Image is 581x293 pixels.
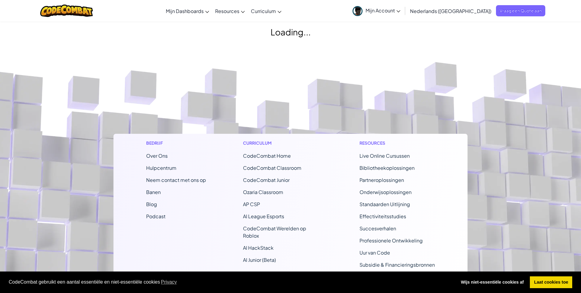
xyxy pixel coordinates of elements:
[359,140,435,146] h1: Resources
[359,189,412,195] a: Onderwijsoplossingen
[457,276,528,288] a: deny cookies
[243,201,260,207] a: AP CSP
[166,8,204,14] span: Mijn Dashboards
[359,237,423,244] a: Professionele Ontwikkeling
[359,249,390,256] a: Uur van Code
[359,262,435,268] a: Subsidie & Financieringsbronnen
[243,225,306,239] a: CodeCombat Werelden op Roblox
[146,189,161,195] a: Banen
[350,1,403,20] a: Mijn Account
[407,3,494,19] a: Nederlands ([GEOGRAPHIC_DATA])
[243,140,323,146] h1: Curriculum
[163,3,212,19] a: Mijn Dashboards
[146,177,206,183] span: Neem contact met ons op
[146,201,157,207] a: Blog
[146,165,176,171] a: Hulpcentrum
[243,189,283,195] a: Ozaria Classroom
[243,177,290,183] a: CodeCombat Junior
[359,213,406,219] a: Effectiviteitsstudies
[160,278,178,287] a: learn more about cookies
[530,276,572,288] a: allow cookies
[366,7,400,14] span: Mijn Account
[359,177,404,183] a: Partneroplossingen
[243,245,274,251] a: AI HackStack
[251,8,276,14] span: Curriculum
[243,153,291,159] span: CodeCombat Home
[212,3,248,19] a: Resources
[359,201,410,207] a: Standaarden Uitlijning
[146,213,166,219] a: Podcast
[359,225,396,232] a: Succesverhalen
[359,153,410,159] a: Live Online Cursussen
[410,8,491,14] span: Nederlands ([GEOGRAPHIC_DATA])
[215,8,239,14] span: Resources
[496,5,545,16] a: Vraag een Quote aan
[9,278,452,287] span: CodeCombat gebruikt een aantal essentiële en niet-essentiële cookies
[146,140,206,146] h1: Bedrijf
[146,153,168,159] a: Over Ons
[248,3,284,19] a: Curriculum
[353,6,363,16] img: avatar
[243,213,284,219] a: AI League Esports
[40,5,93,17] img: CodeCombat logo
[243,257,276,263] a: AI Junior (Beta)
[243,165,301,171] a: CodeCombat Classroom
[359,165,415,171] a: Bibliotheekoplossingen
